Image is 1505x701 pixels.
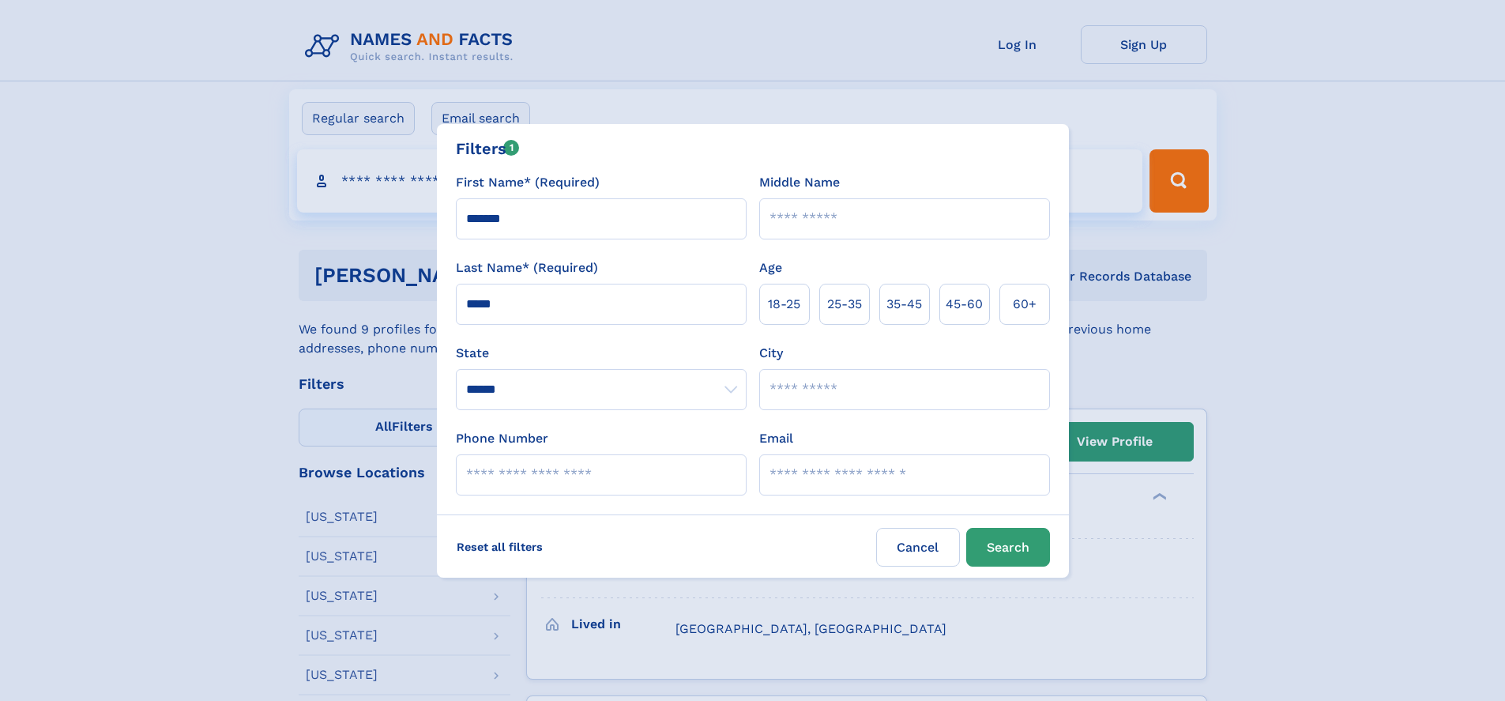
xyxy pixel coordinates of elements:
[446,528,553,566] label: Reset all filters
[759,173,840,192] label: Middle Name
[759,258,782,277] label: Age
[759,344,783,363] label: City
[966,528,1050,567] button: Search
[456,137,520,160] div: Filters
[456,173,600,192] label: First Name* (Required)
[456,344,747,363] label: State
[456,258,598,277] label: Last Name* (Required)
[886,295,922,314] span: 35‑45
[1013,295,1037,314] span: 60+
[759,429,793,448] label: Email
[456,429,548,448] label: Phone Number
[876,528,960,567] label: Cancel
[768,295,800,314] span: 18‑25
[827,295,862,314] span: 25‑35
[946,295,983,314] span: 45‑60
